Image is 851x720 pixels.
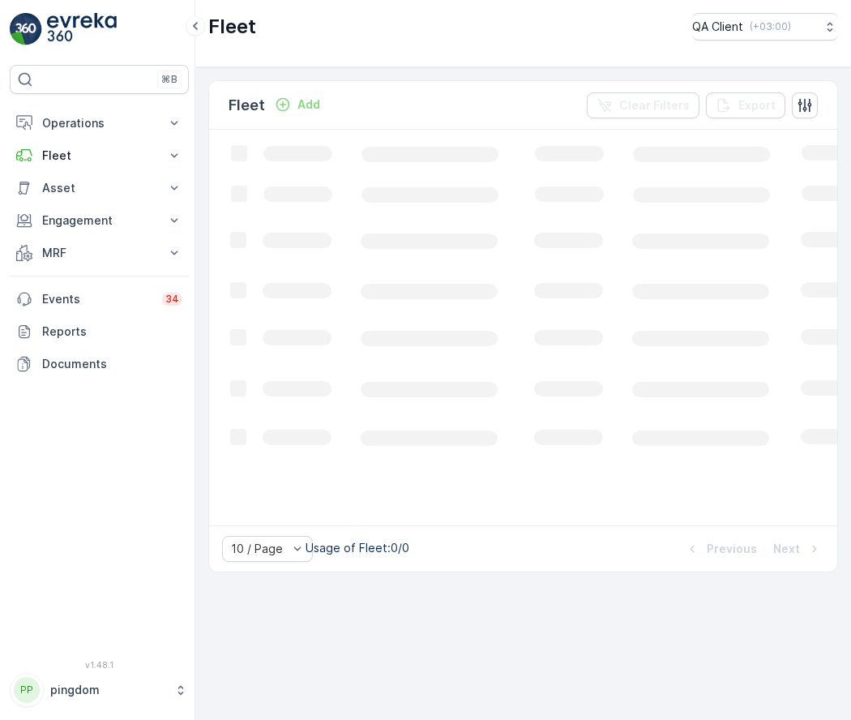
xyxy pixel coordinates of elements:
[738,97,776,114] p: Export
[47,13,117,45] img: logo_light-DOdMpM7g.png
[42,356,182,372] p: Documents
[682,539,759,559] button: Previous
[165,293,179,306] p: 34
[50,682,166,698] p: pingdom
[10,315,189,348] a: Reports
[10,283,189,315] a: Events34
[42,115,156,131] p: Operations
[750,20,791,33] p: ( +03:00 )
[42,180,156,196] p: Asset
[773,541,800,557] p: Next
[42,291,152,307] p: Events
[297,96,320,113] p: Add
[10,139,189,172] button: Fleet
[14,677,40,703] div: PP
[692,13,838,41] button: QA Client(+03:00)
[42,245,156,261] p: MRF
[10,348,189,380] a: Documents
[208,14,256,40] p: Fleet
[706,92,785,118] button: Export
[587,92,699,118] button: Clear Filters
[10,673,189,707] button: PPpingdom
[772,539,824,559] button: Next
[10,13,42,45] img: logo
[42,324,182,340] p: Reports
[619,97,690,114] p: Clear Filters
[10,107,189,139] button: Operations
[42,148,156,164] p: Fleet
[42,212,156,229] p: Engagement
[10,172,189,204] button: Asset
[306,540,409,556] p: Usage of Fleet : 0/0
[229,94,265,117] p: Fleet
[268,95,327,114] button: Add
[692,19,743,35] p: QA Client
[161,73,177,86] p: ⌘B
[10,237,189,269] button: MRF
[10,660,189,670] span: v 1.48.1
[10,204,189,237] button: Engagement
[707,541,757,557] p: Previous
